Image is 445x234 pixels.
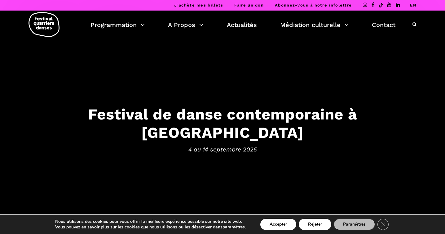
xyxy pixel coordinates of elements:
span: 4 au 14 septembre 2025 [30,145,415,154]
button: Rejeter [299,219,331,230]
button: Close GDPR Cookie Banner [377,219,389,230]
a: A Propos [168,20,203,30]
p: Vous pouvez en savoir plus sur les cookies que nous utilisons ou les désactiver dans . [55,224,246,230]
a: Contact [372,20,395,30]
a: EN [410,3,416,7]
a: Médiation culturelle [280,20,349,30]
a: J’achète mes billets [174,3,223,7]
button: Accepter [260,219,296,230]
a: Programmation [90,20,145,30]
button: Paramètres [334,219,375,230]
img: logo-fqd-med [29,12,59,37]
button: paramètres [222,224,245,230]
a: Faire un don [234,3,264,7]
h3: Festival de danse contemporaine à [GEOGRAPHIC_DATA] [30,105,415,142]
p: Nous utilisons des cookies pour vous offrir la meilleure expérience possible sur notre site web. [55,219,246,224]
a: Actualités [227,20,257,30]
a: Abonnez-vous à notre infolettre [275,3,352,7]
